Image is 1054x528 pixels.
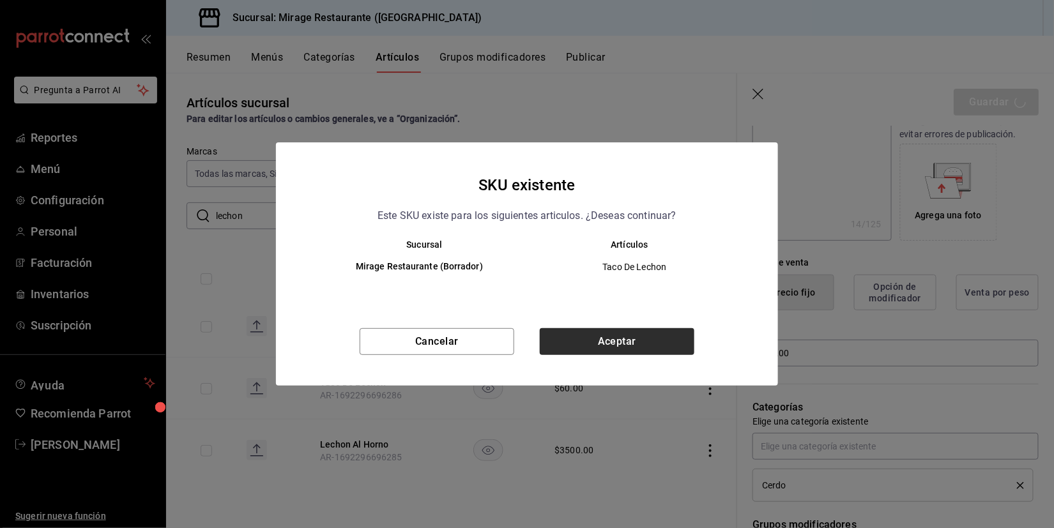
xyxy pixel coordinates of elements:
span: Taco De Lechon [538,260,731,273]
h4: SKU existente [479,173,576,197]
h6: Mirage Restaurante (Borrador) [322,260,517,274]
th: Sucursal [302,239,527,250]
p: Este SKU existe para los siguientes articulos. ¿Deseas continuar? [378,207,676,224]
th: Artículos [527,239,752,250]
button: Aceptar [540,328,694,355]
button: Cancelar [360,328,514,355]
